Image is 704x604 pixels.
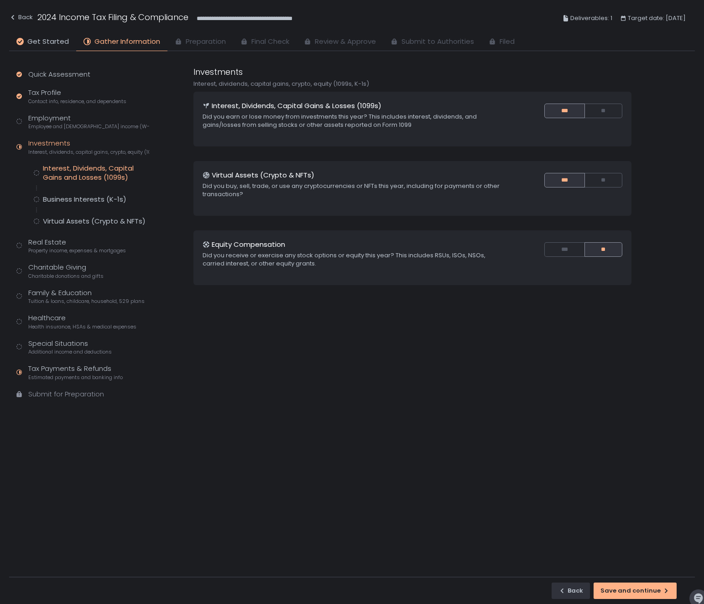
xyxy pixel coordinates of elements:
[186,36,226,47] span: Preparation
[28,374,123,381] span: Estimated payments and banking info
[251,36,289,47] span: Final Check
[212,240,285,250] h1: Equity Compensation
[212,170,314,181] h1: Virtual Assets (Crypto & NFTs)
[402,36,474,47] span: Submit to Authorities
[203,182,508,198] div: Did you buy, sell, trade, or use any cryptocurrencies or NFTs this year, including for payments o...
[28,273,104,280] span: Charitable donations and gifts
[315,36,376,47] span: Review & Approve
[28,389,104,400] div: Submit for Preparation
[193,80,631,88] div: Interest, dividends, capital gains, crypto, equity (1099s, K-1s)
[193,66,243,78] h1: Investments
[43,164,149,182] div: Interest, Dividends, Capital Gains and Losses (1099s)
[28,88,126,105] div: Tax Profile
[9,12,33,23] div: Back
[570,13,612,24] span: Deliverables: 1
[37,11,188,23] h1: 2024 Income Tax Filing & Compliance
[28,323,136,330] span: Health insurance, HSAs & medical expenses
[600,587,670,595] div: Save and continue
[43,217,146,226] div: Virtual Assets (Crypto & NFTs)
[558,587,583,595] div: Back
[28,123,149,130] span: Employee and [DEMOGRAPHIC_DATA] income (W-2s)
[27,36,69,47] span: Get Started
[28,69,90,80] div: Quick Assessment
[594,583,677,599] button: Save and continue
[28,338,112,356] div: Special Situations
[9,11,33,26] button: Back
[43,195,126,204] div: Business Interests (K-1s)
[28,262,104,280] div: Charitable Giving
[94,36,160,47] span: Gather Information
[203,113,508,129] div: Did you earn or lose money from investments this year? This includes interest, dividends, and gai...
[628,13,686,24] span: Target date: [DATE]
[28,113,149,130] div: Employment
[28,138,149,156] div: Investments
[28,247,126,254] span: Property income, expenses & mortgages
[28,349,112,355] span: Additional income and deductions
[203,251,508,268] div: Did you receive or exercise any stock options or equity this year? This includes RSUs, ISOs, NSOs...
[212,101,381,111] h1: Interest, Dividends, Capital Gains & Losses (1099s)
[28,98,126,105] span: Contact info, residence, and dependents
[28,237,126,255] div: Real Estate
[28,364,123,381] div: Tax Payments & Refunds
[28,298,145,305] span: Tuition & loans, childcare, household, 529 plans
[552,583,590,599] button: Back
[28,149,149,156] span: Interest, dividends, capital gains, crypto, equity (1099s, K-1s)
[28,288,145,305] div: Family & Education
[500,36,515,47] span: Filed
[28,313,136,330] div: Healthcare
